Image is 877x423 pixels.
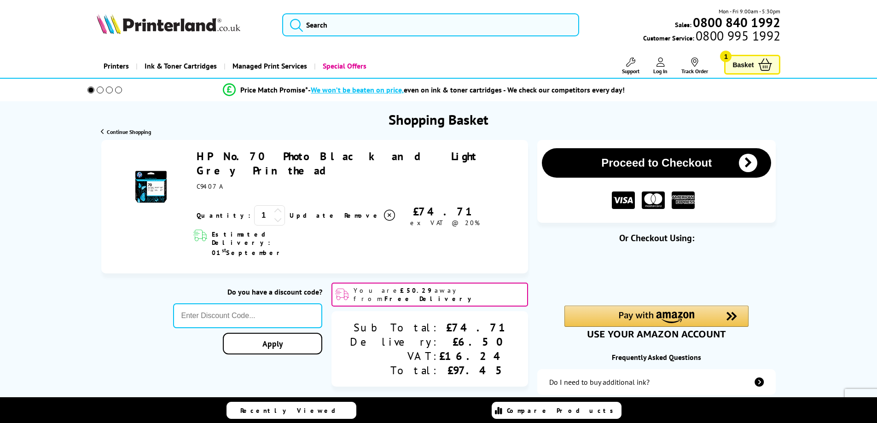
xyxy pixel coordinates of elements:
li: modal_Promise [75,82,773,98]
span: Price Match Promise* [240,85,308,94]
b: Free Delivery [384,295,476,303]
div: VAT: [350,349,439,363]
span: Basket [732,58,754,71]
a: Log In [653,58,668,75]
span: C9407A [197,182,222,191]
span: 1 [720,51,732,62]
div: £6.50 [439,335,510,349]
b: £50.29 [400,286,435,295]
a: Managed Print Services [224,54,314,78]
a: Printers [97,54,136,78]
a: Support [622,58,639,75]
img: MASTER CARD [642,191,665,209]
input: Enter Discount Code... [173,303,323,328]
img: HP No.70 Photo Black and Light Grey Printhead [135,171,167,203]
span: Remove [344,211,381,220]
div: £74.71 [439,320,510,335]
a: Recently Viewed [227,402,356,419]
h1: Shopping Basket [389,110,488,128]
span: Log In [653,68,668,75]
b: 0800 840 1992 [693,14,780,31]
div: Do you have a discount code? [173,287,323,296]
span: Continue Shopping [107,128,151,135]
a: Ink & Toner Cartridges [136,54,224,78]
span: Support [622,68,639,75]
div: Amazon Pay - Use your Amazon account [564,306,749,338]
a: 0800 840 1992 [691,18,780,27]
iframe: PayPal [564,259,749,290]
div: £74.71 [396,204,493,219]
span: Estimated Delivery: 01 September [212,230,325,257]
span: ex VAT @ 20% [410,219,480,227]
a: Update [290,211,337,220]
a: Continue Shopping [101,128,151,135]
div: Frequently Asked Questions [537,353,776,362]
sup: st [222,247,226,254]
a: Apply [223,333,322,354]
a: Basket 1 [724,55,780,75]
img: VISA [612,191,635,209]
a: Printerland Logo [97,14,271,36]
a: Delete item from your basket [344,209,396,222]
span: We won’t be beaten on price, [311,85,404,94]
img: American Express [672,191,695,209]
div: Sub Total: [350,320,439,335]
input: Search [282,13,579,36]
img: Printerland Logo [97,14,240,34]
a: Special Offers [314,54,373,78]
div: £16.24 [439,349,510,363]
span: 0800 995 1992 [694,31,780,40]
button: Proceed to Checkout [542,148,771,178]
span: Sales: [675,20,691,29]
div: Total: [350,363,439,377]
span: Compare Products [507,406,618,415]
span: Ink & Toner Cartridges [145,54,217,78]
a: additional-ink [537,369,776,395]
a: HP No.70 Photo Black and Light Grey Printhead [197,149,477,178]
span: You are away from [354,286,524,303]
div: Delivery: [350,335,439,349]
span: Recently Viewed [240,406,345,415]
div: Or Checkout Using: [537,232,776,244]
div: £97.45 [439,363,510,377]
a: Compare Products [492,402,621,419]
span: Customer Service: [643,31,780,42]
span: Mon - Fri 9:00am - 5:30pm [719,7,780,16]
a: Track Order [681,58,708,75]
span: Quantity: [197,211,250,220]
div: - even on ink & toner cartridges - We check our competitors every day! [308,85,625,94]
div: Do I need to buy additional ink? [549,377,650,387]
